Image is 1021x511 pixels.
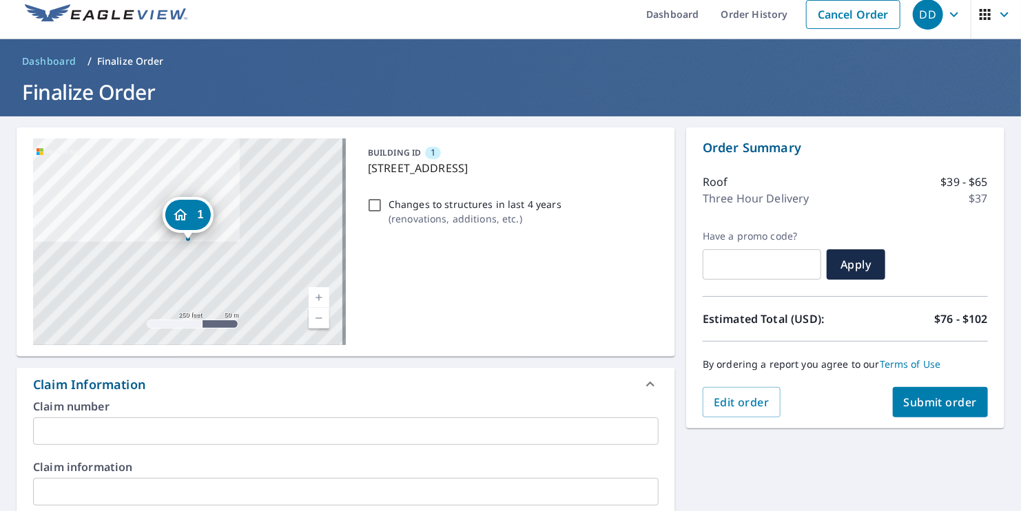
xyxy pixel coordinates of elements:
[17,50,1004,72] nav: breadcrumb
[87,53,92,70] li: /
[827,249,885,280] button: Apply
[162,197,213,240] div: Dropped pin, building 1, Residential property, 5025 Flatwater St Franklin, TN 37064
[309,308,329,328] a: Current Level 17, Zoom Out
[33,375,145,394] div: Claim Information
[941,174,988,190] p: $39 - $65
[389,211,561,226] p: ( renovations, additions, etc. )
[368,147,421,158] p: BUILDING ID
[880,357,941,371] a: Terms of Use
[703,311,845,327] p: Estimated Total (USD):
[97,54,164,68] p: Finalize Order
[703,138,988,157] p: Order Summary
[969,190,988,207] p: $37
[431,146,435,159] span: 1
[17,50,82,72] a: Dashboard
[389,197,561,211] p: Changes to structures in last 4 years
[838,257,874,272] span: Apply
[703,387,781,417] button: Edit order
[703,190,809,207] p: Three Hour Delivery
[197,209,203,220] span: 1
[368,160,653,176] p: [STREET_ADDRESS]
[934,311,988,327] p: $76 - $102
[703,230,821,242] label: Have a promo code?
[904,395,978,410] span: Submit order
[17,368,675,401] div: Claim Information
[22,54,76,68] span: Dashboard
[893,387,989,417] button: Submit order
[703,174,728,190] p: Roof
[714,395,770,410] span: Edit order
[33,461,659,472] label: Claim information
[703,358,988,371] p: By ordering a report you agree to our
[17,78,1004,106] h1: Finalize Order
[309,287,329,308] a: Current Level 17, Zoom In
[25,4,187,25] img: EV Logo
[33,401,659,412] label: Claim number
